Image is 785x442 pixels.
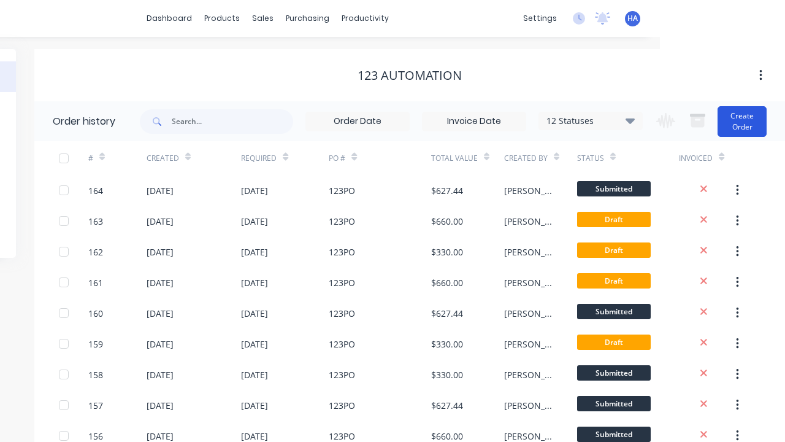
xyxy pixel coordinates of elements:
div: Created By [504,153,548,164]
div: [PERSON_NAME] [504,246,553,258]
div: PO # [329,153,345,164]
div: [DATE] [147,184,174,197]
div: [DATE] [147,307,174,320]
div: [DATE] [241,215,268,228]
div: $627.44 [431,399,463,412]
input: Order Date [306,112,409,131]
div: 123PO [329,246,355,258]
div: sales [246,9,280,28]
div: [PERSON_NAME] [504,307,553,320]
div: 12 Statuses [539,114,642,128]
div: productivity [335,9,395,28]
div: 123 Automation [358,68,462,83]
div: [DATE] [147,338,174,351]
div: Required [241,141,329,175]
div: [PERSON_NAME] [504,276,553,289]
span: Submitted [577,181,651,196]
div: 164 [88,184,103,197]
div: settings [517,9,563,28]
div: [DATE] [147,276,174,289]
a: dashboard [140,9,198,28]
div: Status [577,153,604,164]
span: Submitted [577,396,651,411]
span: Submitted [577,365,651,381]
div: [DATE] [241,184,268,197]
div: 123PO [329,399,355,412]
div: Created [147,141,242,175]
div: # [88,153,93,164]
div: # [88,141,147,175]
div: [DATE] [241,368,268,381]
input: Search... [172,109,293,134]
span: Submitted [577,427,651,442]
div: 123PO [329,307,355,320]
span: Draft [577,335,651,350]
div: Required [241,153,277,164]
div: Status [577,141,680,175]
div: 162 [88,246,103,258]
div: [PERSON_NAME] [504,399,553,412]
div: purchasing [280,9,335,28]
div: [DATE] [147,399,174,412]
div: $627.44 [431,307,463,320]
div: [PERSON_NAME] [504,338,553,351]
input: Invoice Date [423,112,526,131]
div: [DATE] [147,215,174,228]
div: [DATE] [241,307,268,320]
div: Invoiced [679,153,713,164]
div: $330.00 [431,338,463,351]
div: 157 [88,399,103,412]
div: [DATE] [147,246,174,258]
div: [DATE] [241,338,268,351]
div: 123PO [329,215,355,228]
div: Created By [504,141,577,175]
div: [PERSON_NAME] [504,368,553,381]
div: $660.00 [431,276,463,289]
span: HA [627,13,638,24]
div: [DATE] [147,368,174,381]
div: 161 [88,276,103,289]
div: 123PO [329,276,355,289]
span: Draft [577,212,651,227]
div: products [198,9,246,28]
div: $330.00 [431,246,463,258]
div: Order history [53,114,115,129]
div: [PERSON_NAME] [504,184,553,197]
div: Invoiced [679,141,737,175]
button: Create Order [718,106,767,137]
div: $660.00 [431,215,463,228]
div: 123PO [329,338,355,351]
div: 123PO [329,184,355,197]
span: Submitted [577,304,651,319]
span: Draft [577,242,651,258]
div: PO # [329,141,431,175]
div: $330.00 [431,368,463,381]
div: 158 [88,368,103,381]
span: Draft [577,273,651,289]
div: 123PO [329,368,355,381]
div: Total Value [431,141,504,175]
div: [DATE] [241,276,268,289]
div: [PERSON_NAME] [504,215,553,228]
div: 159 [88,338,103,351]
div: [DATE] [241,246,268,258]
div: 160 [88,307,103,320]
div: Created [147,153,179,164]
div: $627.44 [431,184,463,197]
div: [DATE] [241,399,268,412]
div: 163 [88,215,103,228]
div: Total Value [431,153,478,164]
